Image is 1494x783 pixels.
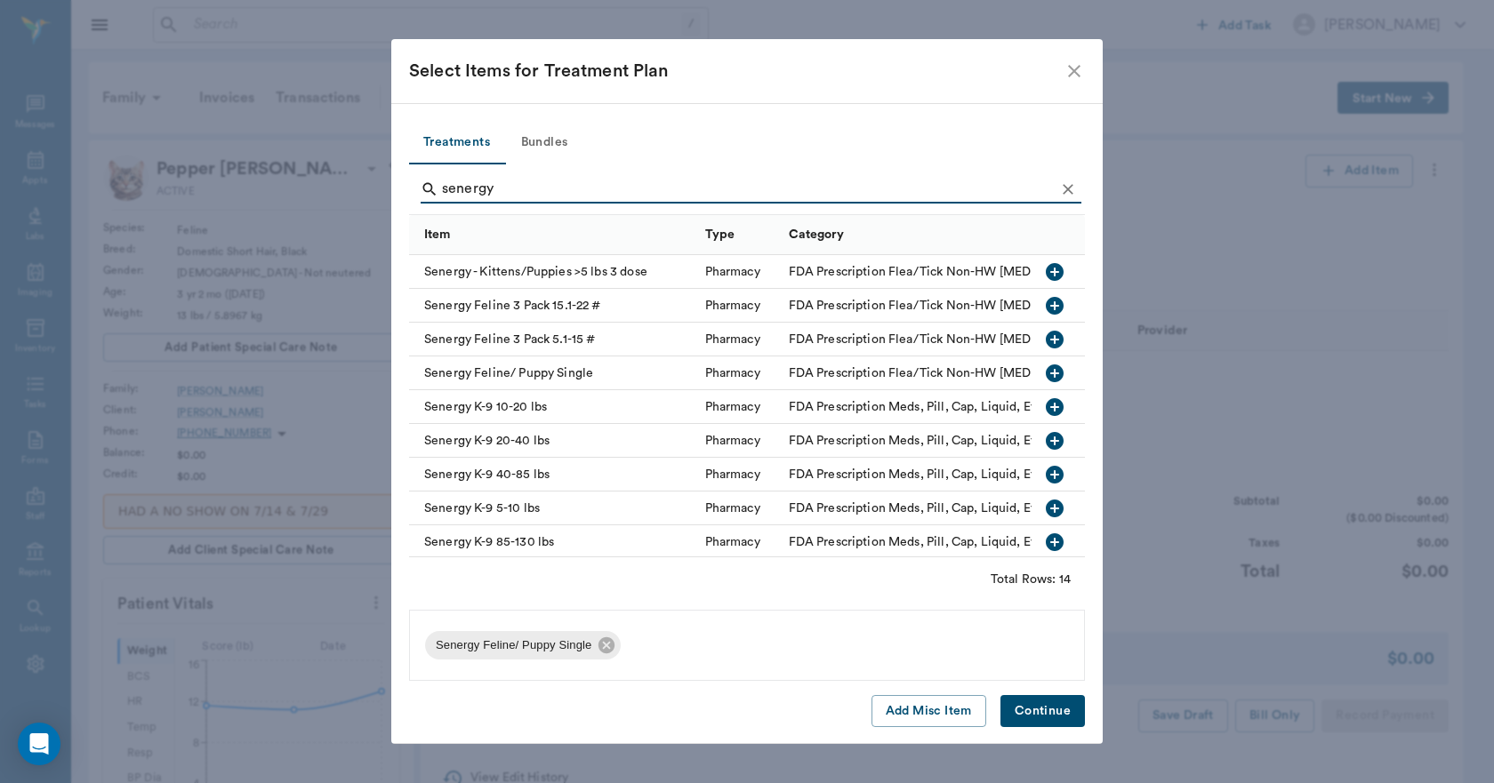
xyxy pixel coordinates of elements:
div: Senergy Feline/ Puppy Single [425,631,621,659]
div: Category [789,210,844,260]
div: Senergy K-9 85-130 lbs [409,525,696,559]
div: Senergy - Kittens/Puppies >5 lbs 3 dose [409,255,696,289]
div: Pharmacy [705,499,760,517]
div: Senergy K-9 20-40 lbs [409,424,696,458]
div: FDA Prescription Meds, Pill, Cap, Liquid, Etc. [789,499,1046,517]
button: Treatments [409,122,504,164]
div: Total Rows: 14 [991,571,1071,588]
div: Pharmacy [705,331,760,348]
button: Continue [1000,695,1085,728]
div: Pharmacy [705,466,760,483]
div: Senergy Feline/ Puppy Single [409,356,696,390]
div: FDA Prescription Meds, Pill, Cap, Liquid, Etc. [789,466,1046,483]
button: Add Misc Item [871,695,986,728]
div: FDA Prescription Flea/Tick Non-HW Parasite Control [789,364,1131,382]
div: Pharmacy [705,263,760,281]
div: Search [421,175,1081,207]
button: Bundles [504,122,584,164]
div: Select Items for Treatment Plan [409,57,1064,85]
div: FDA Prescription Meds, Pill, Cap, Liquid, Etc. [789,533,1046,551]
div: Senergy Feline 3 Pack 5.1-15 # [409,323,696,356]
div: Pharmacy [705,533,760,551]
div: Type [705,210,735,260]
div: FDA Prescription Flea/Tick Non-HW Parasite Control [789,331,1131,348]
div: Item [409,215,696,255]
div: Senergy K-9 40-85 lbs [409,458,696,491]
div: Pharmacy [705,297,760,315]
div: Pharmacy [705,432,760,450]
div: Senergy K-9 5-10 lbs [409,491,696,525]
div: Open Intercom Messenger [18,723,60,765]
div: FDA Prescription Meds, Pill, Cap, Liquid, Etc. [789,432,1046,450]
div: FDA Prescription Meds, Pill, Cap, Liquid, Etc. [789,398,1046,416]
button: Clear [1055,176,1081,203]
button: close [1064,60,1085,82]
div: Type [696,215,780,255]
div: FDA Prescription Flea/Tick Non-HW Parasite Control [789,263,1131,281]
input: Find a treatment [442,175,1055,204]
div: Pharmacy [705,398,760,416]
div: Item [424,210,451,260]
div: Senergy Feline 3 Pack 15.1-22 # [409,289,696,323]
div: Pharmacy [705,364,760,382]
span: Senergy Feline/ Puppy Single [425,636,602,654]
div: FDA Prescription Flea/Tick Non-HW Parasite Control [789,297,1131,315]
div: Senergy K-9 10-20 lbs [409,390,696,424]
div: Category [780,215,1140,255]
